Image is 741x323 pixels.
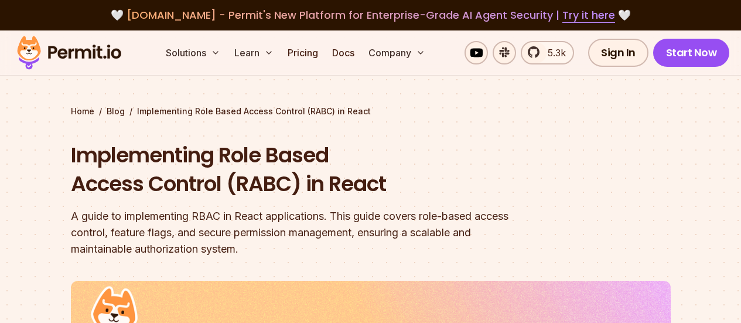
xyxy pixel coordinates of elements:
a: 5.3k [521,41,574,64]
a: Pricing [283,41,323,64]
div: / / [71,106,671,117]
a: Home [71,106,94,117]
a: Try it here [562,8,615,23]
a: Docs [327,41,359,64]
div: A guide to implementing RBAC in React applications. This guide covers role-based access control, ... [71,208,521,257]
button: Company [364,41,430,64]
a: Blog [107,106,125,117]
span: [DOMAIN_NAME] - Permit's New Platform for Enterprise-Grade AI Agent Security | [127,8,615,22]
button: Learn [230,41,278,64]
h1: Implementing Role Based Access Control (RABC) in React [71,141,521,199]
a: Sign In [588,39,648,67]
img: Permit logo [12,33,127,73]
span: 5.3k [541,46,566,60]
button: Solutions [161,41,225,64]
div: 🤍 🤍 [28,7,713,23]
a: Start Now [653,39,730,67]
